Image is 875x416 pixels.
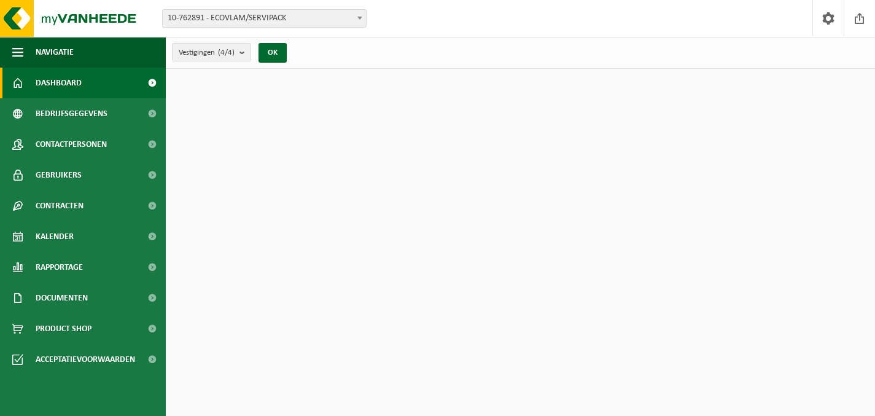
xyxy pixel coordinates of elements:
span: Contactpersonen [36,129,107,160]
span: Rapportage [36,252,83,283]
span: Product Shop [36,313,91,344]
span: Acceptatievoorwaarden [36,344,135,375]
span: Documenten [36,283,88,313]
span: 10-762891 - ECOVLAM/SERVIPACK [162,9,367,28]
span: Navigatie [36,37,74,68]
span: Dashboard [36,68,82,98]
span: Bedrijfsgegevens [36,98,107,129]
span: 10-762891 - ECOVLAM/SERVIPACK [163,10,366,27]
span: Kalender [36,221,74,252]
span: Contracten [36,190,84,221]
button: Vestigingen(4/4) [172,43,251,61]
span: Gebruikers [36,160,82,190]
count: (4/4) [218,49,235,57]
span: Vestigingen [179,44,235,62]
button: OK [259,43,287,63]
